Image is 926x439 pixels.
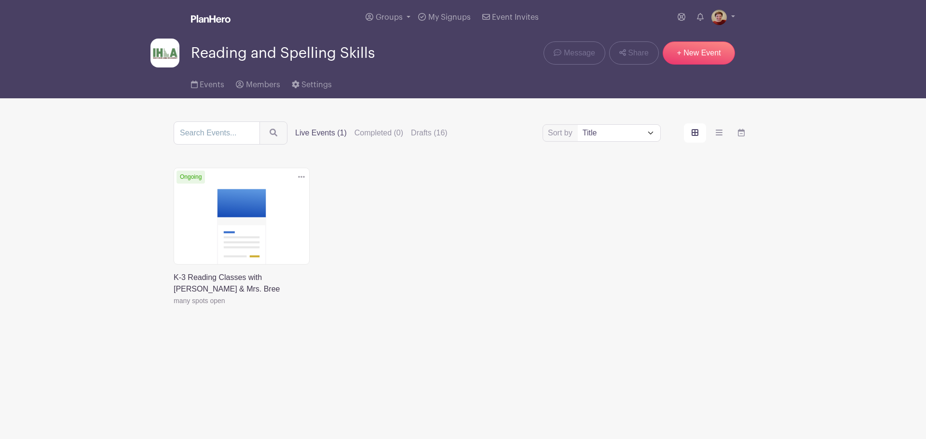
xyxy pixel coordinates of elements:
label: Completed (0) [354,127,403,139]
span: Event Invites [492,13,539,21]
span: Message [564,47,595,59]
a: Message [544,41,605,65]
span: Members [246,81,280,89]
a: + New Event [663,41,735,65]
a: Share [609,41,659,65]
a: Events [191,67,224,98]
label: Drafts (16) [411,127,448,139]
span: Groups [376,13,403,21]
a: Members [236,67,280,98]
img: Idaho-home-learning-academy-logo-planhero.png [150,39,179,67]
img: IMG-6488%20(1).jpg [711,10,727,25]
span: Share [628,47,649,59]
input: Search Events... [174,121,260,145]
label: Live Events (1) [295,127,347,139]
span: Settings [301,81,332,89]
span: My Signups [428,13,471,21]
div: filters [295,127,448,139]
img: logo_white-6c42ec7e38ccf1d336a20a19083b03d10ae64f83f12c07503d8b9e83406b4c7d.svg [191,15,231,23]
span: Reading and Spelling Skills [191,45,375,61]
div: order and view [684,123,752,143]
span: Events [200,81,224,89]
a: Settings [292,67,332,98]
label: Sort by [548,127,575,139]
